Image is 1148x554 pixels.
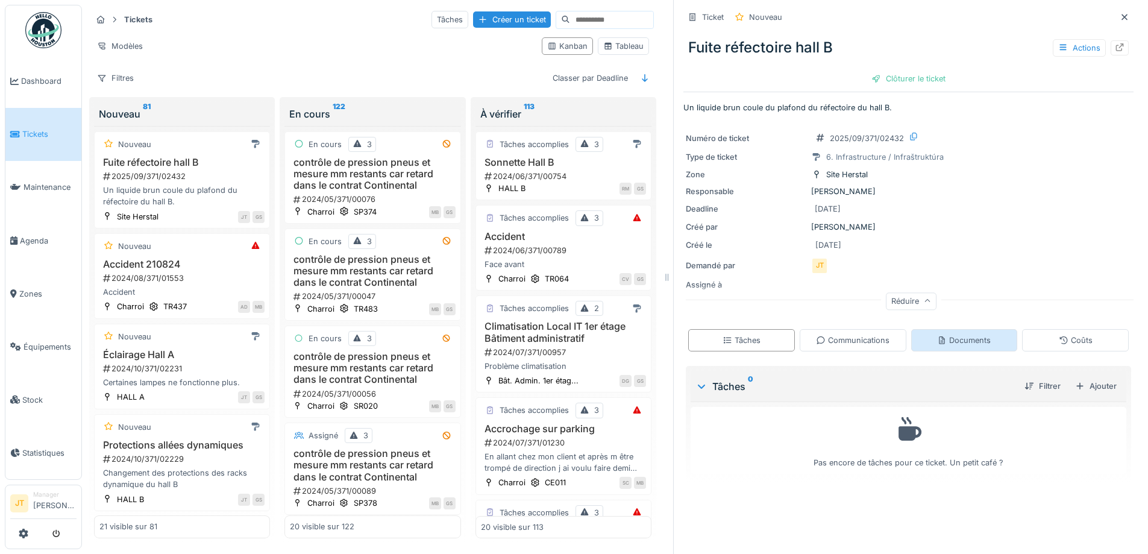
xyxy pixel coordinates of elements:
div: Nouveau [118,331,151,342]
div: HALL B [117,494,144,505]
a: Dashboard [5,55,81,108]
h3: Accident [481,231,646,242]
a: JT Manager[PERSON_NAME] [10,490,77,519]
div: Deadline [686,203,806,215]
div: Un liquide brun coule du plafond du réfectoire du hall B. [99,184,265,207]
div: À vérifier [480,107,647,121]
div: 3 [363,430,368,441]
div: Actions [1053,39,1106,57]
img: Badge_color-CXgf-gQk.svg [25,12,61,48]
div: HALL B [498,183,525,194]
h3: Sonnette Hall B [481,157,646,168]
span: Tickets [22,128,77,140]
div: Site Herstal [117,211,158,222]
li: [PERSON_NAME] [33,490,77,516]
div: Changement des protections des racks dynamique du hall B [99,467,265,490]
div: RM [619,183,632,195]
sup: 0 [748,379,753,394]
div: Pas encore de tâches pour ce ticket. Un petit café ? [698,412,1118,468]
div: Communications [816,335,889,346]
div: Problème climatisation [481,360,646,372]
a: Équipements [5,320,81,373]
div: Tâches accomplies [500,139,569,150]
div: 2024/06/371/00754 [483,171,646,182]
div: Numéro de ticket [686,133,806,144]
div: 2024/08/371/01553 [102,272,265,284]
div: Charroi [307,206,334,218]
sup: 122 [333,107,345,121]
div: Tâches [431,11,468,28]
div: En cours [309,236,342,247]
div: Réduire [886,292,936,310]
div: Charroi [498,273,525,285]
a: Tickets [5,108,81,161]
div: 3 [594,507,599,518]
div: Nouveau [118,421,151,433]
div: MB [634,477,646,489]
div: Nouveau [118,241,151,252]
div: Nouveau [118,139,151,150]
div: En cours [289,107,456,121]
span: Stock [22,394,77,406]
a: Maintenance [5,161,81,214]
a: Stock [5,373,81,426]
span: Zones [19,288,77,300]
div: GS [444,206,456,218]
div: Clôturer le ticket [867,71,950,87]
div: MB [429,400,441,412]
div: SC [619,477,632,489]
div: 3 [367,333,372,344]
div: [DATE] [815,203,841,215]
h3: contrôle de pression pneus et mesure mm restants car retard dans le contrat Continental [290,254,455,289]
span: Agenda [20,235,77,247]
div: MB [252,301,265,313]
div: HALL A [117,391,145,403]
div: CE011 [545,477,566,488]
div: Type de ticket [686,151,806,163]
h3: contrôle de pression pneus et mesure mm restants car retard dans le contrat Continental [290,351,455,386]
a: Agenda [5,214,81,267]
div: Créé le [686,239,806,251]
strong: Tickets [119,14,157,25]
div: DG [619,375,632,387]
div: 2024/05/371/00076 [292,194,455,205]
div: Face avant [481,259,646,270]
div: Nouveau [749,11,782,23]
sup: 81 [143,107,151,121]
div: 2024/06/371/00789 [483,245,646,256]
div: Ticket [702,11,724,23]
div: 2025/09/371/02432 [102,171,265,182]
div: Filtres [92,69,139,87]
div: 3 [367,236,372,247]
div: GS [634,273,646,285]
div: Tableau [603,40,644,52]
div: Tâches [723,335,761,346]
div: MB [429,206,441,218]
div: Modèles [92,37,148,55]
div: Nouveau [99,107,265,121]
div: GS [252,391,265,403]
div: 20 visible sur 113 [481,521,544,532]
div: Documents [937,335,991,346]
div: 2024/05/371/00056 [292,388,455,400]
div: Ajouter [1070,378,1121,394]
div: Assigné [309,430,338,441]
div: Zone [686,169,806,180]
div: Site Herstal [826,169,868,180]
div: Charroi [307,497,334,509]
div: Tâches accomplies [500,404,569,416]
div: TR437 [163,301,187,312]
div: En allant chez mon client et après m être trompé de direction j ai voulu faire demi tour et en vo... [481,451,646,474]
div: Tâches accomplies [500,212,569,224]
div: SR020 [354,400,378,412]
div: 2024/10/371/02231 [102,363,265,374]
div: CV [619,273,632,285]
div: 2024/05/371/00089 [292,485,455,497]
div: TR483 [354,303,378,315]
div: Créé par [686,221,806,233]
div: Responsable [686,186,806,197]
div: Tâches accomplies [500,303,569,314]
div: SP378 [354,497,377,509]
div: GS [634,183,646,195]
span: Dashboard [21,75,77,87]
